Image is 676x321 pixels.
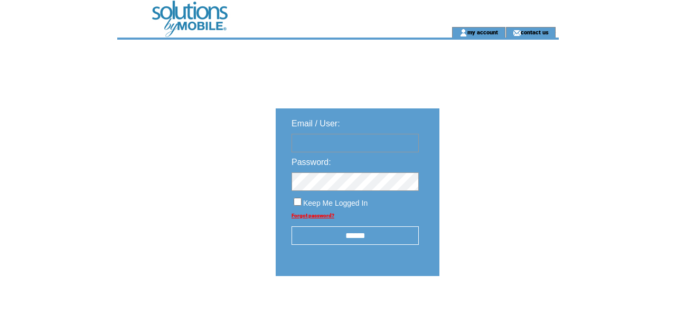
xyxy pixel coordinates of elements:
img: account_icon.gif [459,29,467,37]
img: contact_us_icon.gif [513,29,521,37]
span: Password: [292,158,331,167]
a: contact us [521,29,549,35]
a: my account [467,29,498,35]
a: Forgot password? [292,213,334,218]
img: transparent.png [470,302,523,316]
span: Email / User: [292,119,340,128]
span: Keep Me Logged In [303,199,368,207]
